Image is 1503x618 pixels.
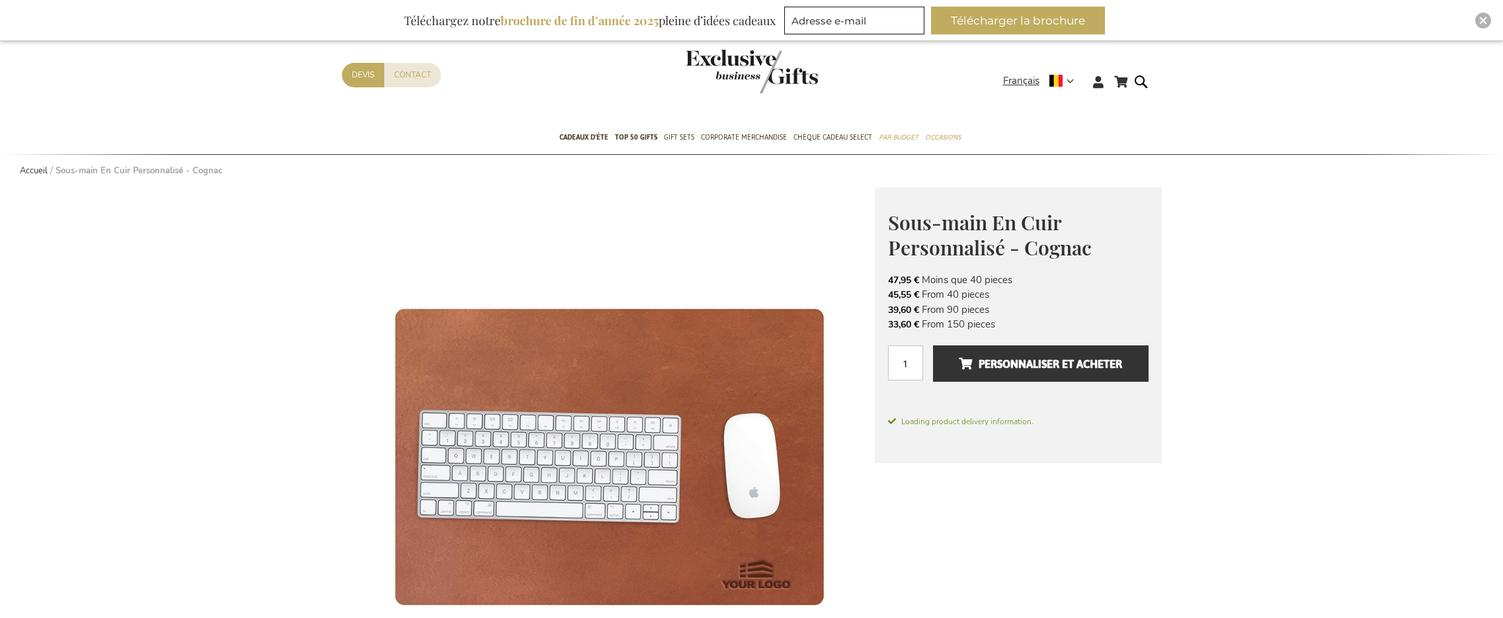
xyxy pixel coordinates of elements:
[888,209,1092,261] span: Sous-main En Cuir Personnalisé - Cognac
[784,7,928,38] form: marketing offers and promotions
[686,50,818,93] img: Exclusive Business gifts logo
[888,317,1149,331] li: From 150 pieces
[888,318,919,331] span: 33,60 €
[933,345,1148,382] button: Personnaliser et acheter
[888,273,1149,287] li: Moins que 40 pieces
[1003,73,1039,89] span: Français
[559,130,608,144] span: Cadeaux D'Éte
[20,165,48,177] a: Accueil
[888,288,919,301] span: 45,55 €
[701,130,787,144] span: Corporate Merchandise
[784,7,924,34] input: Adresse e-mail
[686,50,752,93] a: store logo
[398,7,782,34] div: Téléchargez notre pleine d’idées cadeaux
[959,353,1122,375] span: Personnaliser et acheter
[888,345,923,380] input: Qté
[664,130,694,144] span: Gift Sets
[501,13,659,28] b: brochure de fin d’année 2025
[1479,17,1487,24] img: Close
[1003,73,1082,89] div: Français
[615,130,657,144] span: TOP 50 Gifts
[888,304,919,316] span: 39,60 €
[56,165,222,177] strong: Sous-main En Cuir Personnalisé - Cognac
[888,302,1149,317] li: From 90 pieces
[925,130,961,144] span: Occasions
[888,287,1149,302] li: From 40 pieces
[1475,13,1491,28] div: Close
[888,416,1149,427] span: Loading product delivery information.
[879,130,918,144] span: Par budget
[793,130,872,144] span: Chèque Cadeau Select
[931,7,1105,34] button: Télécharger la brochure
[888,274,919,287] span: 47,95 €
[342,63,384,87] a: Devis
[384,63,441,87] a: Contact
